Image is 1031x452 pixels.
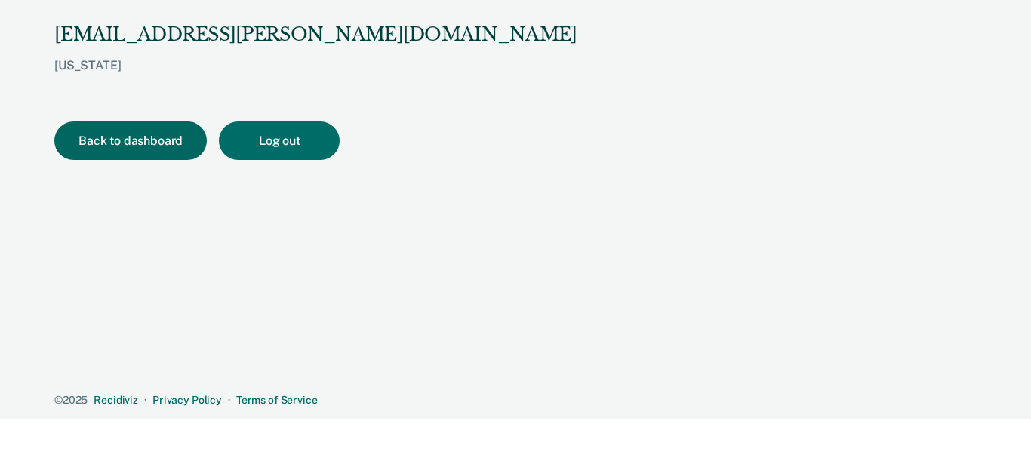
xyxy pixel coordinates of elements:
button: Back to dashboard [54,121,207,160]
div: [EMAIL_ADDRESS][PERSON_NAME][DOMAIN_NAME] [54,24,577,46]
a: Privacy Policy [152,394,222,406]
a: Recidiviz [94,394,138,406]
a: Back to dashboard [54,135,219,147]
a: Terms of Service [236,394,318,406]
div: [US_STATE] [54,58,577,97]
button: Log out [219,121,340,160]
div: · · [54,394,971,407]
span: © 2025 [54,394,88,406]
